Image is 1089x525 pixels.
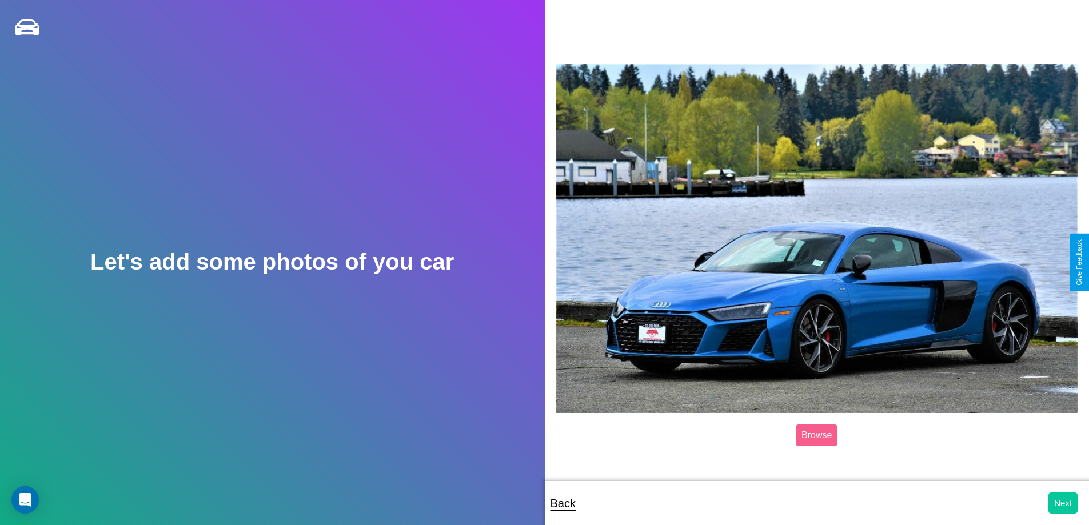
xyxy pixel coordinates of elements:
div: Open Intercom Messenger [11,486,39,514]
label: Browse [796,424,837,446]
div: Give Feedback [1075,239,1083,286]
p: Back [551,493,576,514]
button: Next [1048,492,1078,514]
img: posted [556,64,1078,414]
h2: Let's add some photos of you car [90,249,454,275]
